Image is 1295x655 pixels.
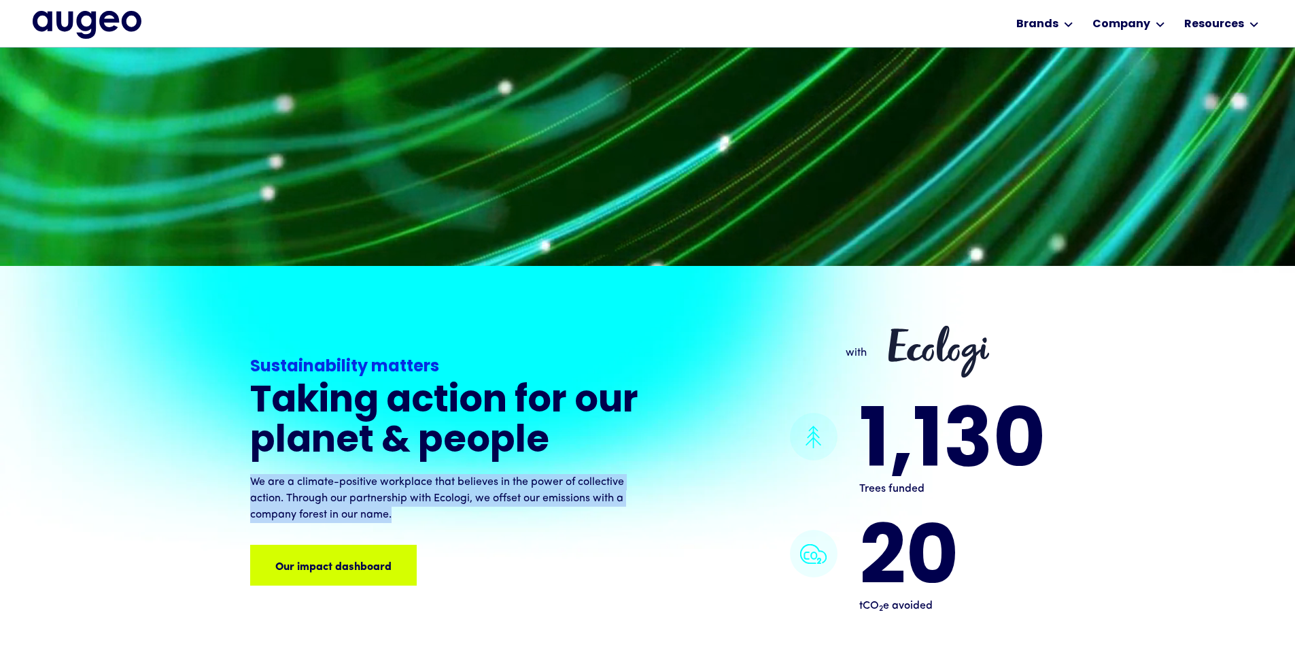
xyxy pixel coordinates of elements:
[250,382,642,463] h3: Taking action for our planet & people
[879,605,883,613] sub: 2
[1016,16,1058,33] div: Brands
[1184,16,1244,33] div: Resources
[250,474,642,523] p: We are a climate-positive workplace that believes in the power of collective action. Through our ...
[33,11,141,38] a: home
[1092,16,1150,33] div: Company
[250,545,417,586] a: Our impact dashboard
[33,11,141,38] img: Augeo's full logo in midnight blue.
[859,481,1046,497] p: Trees funded
[250,355,642,380] div: Sustainability matters
[846,345,867,361] p: with
[859,530,959,595] div: 20
[859,405,1046,486] strong: 1,130
[859,598,959,614] p: tCO e avoided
